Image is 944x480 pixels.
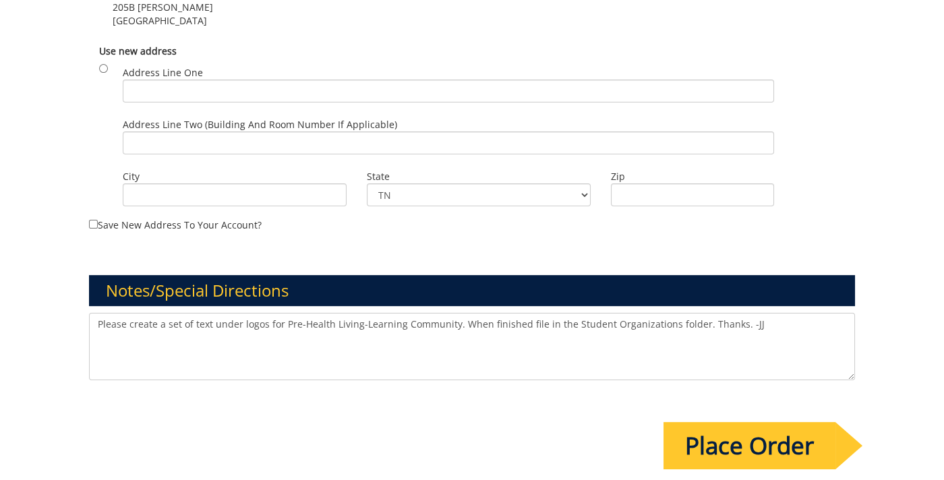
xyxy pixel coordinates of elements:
[99,44,177,57] b: Use new address
[89,220,98,229] input: Save new address to your account?
[123,131,774,154] input: Address Line Two (Building and Room Number if applicable)
[611,170,774,183] label: Zip
[367,170,591,183] label: State
[123,66,774,102] label: Address Line One
[123,118,774,154] label: Address Line Two (Building and Room Number if applicable)
[123,170,347,183] label: City
[123,183,347,206] input: City
[89,275,856,306] h3: Notes/Special Directions
[113,1,213,14] span: 205B [PERSON_NAME]
[611,183,774,206] input: Zip
[663,422,835,469] input: Place Order
[123,80,774,102] input: Address Line One
[113,14,213,28] span: [GEOGRAPHIC_DATA]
